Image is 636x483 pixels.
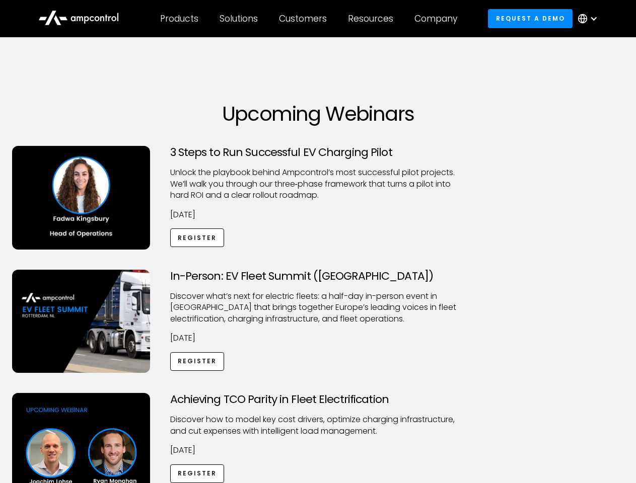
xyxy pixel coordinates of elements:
h3: In-Person: EV Fleet Summit ([GEOGRAPHIC_DATA]) [170,270,466,283]
a: Register [170,352,225,371]
div: Resources [348,13,393,24]
div: Solutions [220,13,258,24]
p: Unlock the playbook behind Ampcontrol’s most successful pilot projects. We’ll walk you through ou... [170,167,466,201]
a: Register [170,464,225,483]
h1: Upcoming Webinars [12,102,624,126]
div: Customers [279,13,327,24]
p: [DATE] [170,209,466,220]
h3: 3 Steps to Run Successful EV Charging Pilot [170,146,466,159]
a: Register [170,228,225,247]
div: Company [414,13,457,24]
h3: Achieving TCO Parity in Fleet Electrification [170,393,466,406]
p: Discover how to model key cost drivers, optimize charging infrastructure, and cut expenses with i... [170,414,466,437]
div: Products [160,13,198,24]
p: ​Discover what’s next for electric fleets: a half-day in-person event in [GEOGRAPHIC_DATA] that b... [170,291,466,325]
p: [DATE] [170,445,466,456]
a: Request a demo [488,9,573,28]
p: [DATE] [170,333,466,344]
